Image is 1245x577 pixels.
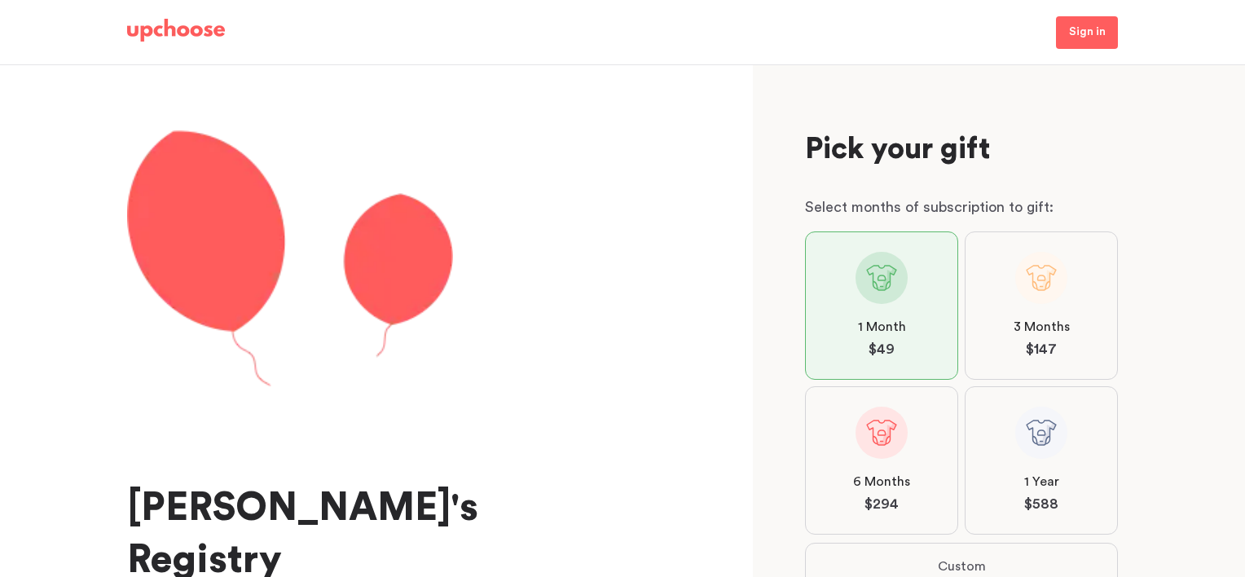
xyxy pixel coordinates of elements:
[127,19,225,49] a: UpChoose
[858,317,906,337] span: 1 Month
[1024,495,1058,514] span: $ 588
[1069,23,1106,42] p: Sign in
[805,130,1118,170] p: Pick your gift
[127,19,225,42] img: UpChoose
[864,495,899,514] span: $ 294
[1014,317,1070,337] span: 3 Months
[869,340,895,359] span: $ 49
[1024,472,1059,491] span: 1 Year
[853,472,910,491] span: 6 Months
[805,196,1118,218] p: Select months of subscription to gift:
[127,130,453,386] img: Samantha registry
[1026,340,1057,359] span: $ 147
